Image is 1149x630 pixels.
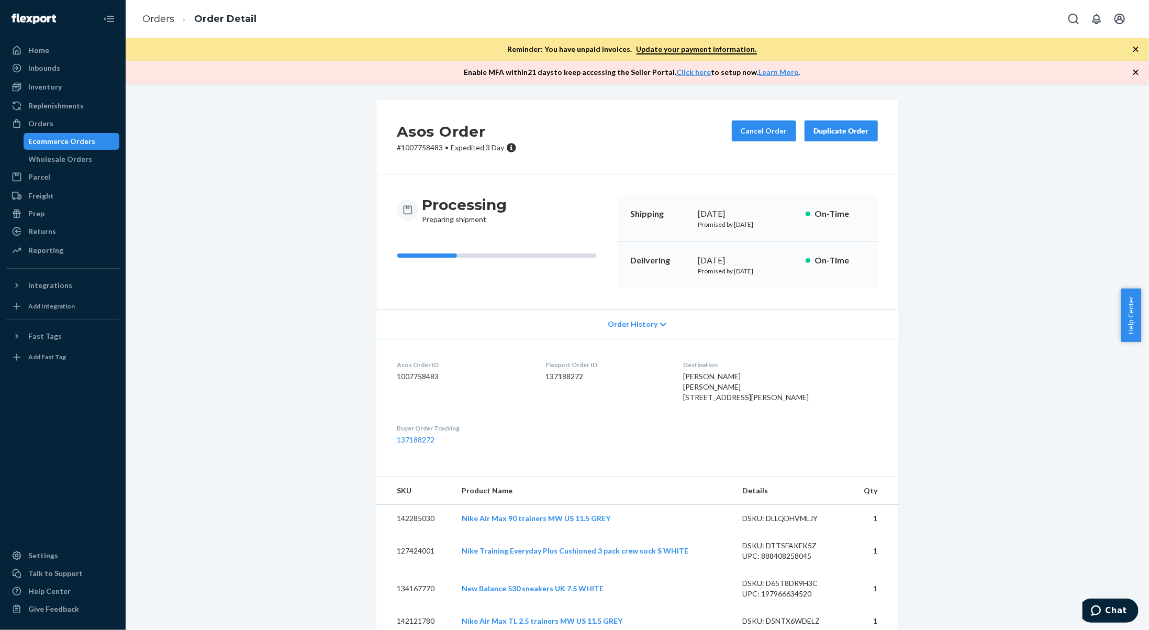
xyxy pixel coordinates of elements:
div: UPC: 197966634520 [742,589,841,599]
span: [PERSON_NAME] [PERSON_NAME] [STREET_ADDRESS][PERSON_NAME] [683,372,809,402]
a: Settings [6,547,119,564]
p: Promised by [DATE] [698,267,797,275]
a: Add Fast Tag [6,349,119,366]
div: Wholesale Orders [29,154,93,164]
span: • [445,143,449,152]
div: DSKU: D5NTX6WDELZ [742,616,841,626]
p: Promised by [DATE] [698,220,797,229]
p: Shipping [630,208,690,220]
div: Give Feedback [28,604,79,614]
h3: Processing [422,195,507,214]
a: 137188272 [397,435,435,444]
a: Click here [677,68,711,76]
a: Replenishments [6,97,119,114]
div: Inventory [28,82,62,92]
div: Parcel [28,172,50,182]
th: Qty [849,477,899,505]
div: [DATE] [698,208,797,220]
th: SKU [376,477,454,505]
td: 1 [849,570,899,607]
a: Learn More [759,68,799,76]
div: Add Integration [28,302,75,311]
div: Replenishments [28,101,84,111]
a: Inbounds [6,60,119,76]
td: 1 [849,532,899,570]
p: On-Time [815,208,865,220]
p: Enable MFA within 21 days to keep accessing the Seller Portal. to setup now. . [464,67,800,78]
div: Integrations [28,280,72,291]
dt: Flexport Order ID [545,360,666,369]
div: [DATE] [698,255,797,267]
a: Update your payment information. [637,45,757,54]
dt: Destination [683,360,878,369]
dd: 1007758483 [397,371,529,382]
a: Nike Training Everyday Plus Cushioned 3 pack crew sock S WHITE [462,546,688,555]
div: Reporting [28,245,63,256]
div: Add Fast Tag [28,352,66,361]
button: Give Feedback [6,601,119,617]
span: Expedited 3 Day [451,143,505,152]
div: Home [28,45,49,56]
th: Product Name [453,477,734,505]
div: Help Center [28,586,71,596]
td: 134167770 [376,570,454,607]
p: Reminder: You have unpaid invoices. [508,44,757,54]
dd: 137188272 [545,371,666,382]
a: Orders [142,13,174,25]
a: New Balance 530 sneakers UK 7.5 WHITE [462,584,604,593]
div: DSKU: DLLQDHVMLJY [742,513,841,524]
div: Duplicate Order [813,126,869,136]
div: Inbounds [28,63,60,73]
p: Delivering [630,255,690,267]
button: Integrations [6,277,119,294]
td: 142285030 [376,505,454,533]
a: Nike Air Max TL 2.5 trainers MW US 11.5 GREY [462,616,622,625]
a: Help Center [6,583,119,600]
a: Ecommerce Orders [24,133,120,150]
button: Help Center [1121,289,1141,342]
div: Ecommerce Orders [29,136,96,147]
div: Returns [28,226,56,237]
a: Freight [6,187,119,204]
div: Prep [28,208,44,219]
a: Parcel [6,169,119,185]
div: Preparing shipment [422,195,507,225]
p: # 1007758483 [397,142,517,153]
a: Prep [6,205,119,222]
td: 1 [849,505,899,533]
span: Order History [608,319,657,329]
button: Open account menu [1109,8,1130,29]
a: Home [6,42,119,59]
a: Inventory [6,79,119,95]
td: 127424001 [376,532,454,570]
button: Talk to Support [6,565,119,582]
button: Open Search Box [1063,8,1084,29]
a: Nike Air Max 90 trainers MW US 11.5 GREY [462,514,610,523]
a: Wholesale Orders [24,151,120,168]
div: DSKU: DTTSFAKFK5Z [742,540,841,551]
div: Fast Tags [28,331,62,341]
div: DSKU: D65T8DR9H3C [742,578,841,589]
div: UPC: 888408258045 [742,551,841,561]
p: On-Time [815,255,865,267]
a: Returns [6,223,119,240]
div: Settings [28,550,58,561]
button: Fast Tags [6,328,119,345]
button: Duplicate Order [805,120,878,141]
dt: Buyer Order Tracking [397,424,529,433]
th: Details [734,477,849,505]
button: Cancel Order [732,120,796,141]
iframe: Opens a widget where you can chat to one of our agents [1083,599,1139,625]
button: Open notifications [1086,8,1107,29]
h2: Asos Order [397,120,517,142]
img: Flexport logo [12,14,56,24]
a: Add Integration [6,298,119,315]
a: Order Detail [194,13,256,25]
dt: Asos Order ID [397,360,529,369]
div: Talk to Support [28,568,83,579]
div: Orders [28,118,53,129]
a: Reporting [6,242,119,259]
a: Orders [6,115,119,132]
